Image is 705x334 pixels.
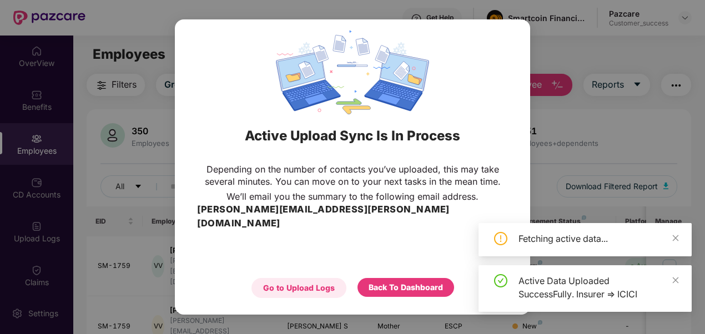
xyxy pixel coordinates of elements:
[518,232,678,245] div: Fetching active data...
[197,203,508,231] h3: [PERSON_NAME][EMAIL_ADDRESS][PERSON_NAME][DOMAIN_NAME]
[276,31,429,114] img: svg+xml;base64,PHN2ZyBpZD0iRGF0YV9zeW5jaW5nIiB4bWxucz0iaHR0cDovL3d3dy53My5vcmcvMjAwMC9zdmciIHdpZH...
[263,282,335,294] div: Go to Upload Logs
[672,234,679,242] span: close
[226,190,479,203] p: We’ll email you the summary to the following email address.
[494,232,507,245] span: exclamation-circle
[494,274,507,287] span: check-circle
[189,114,516,158] div: Active Upload Sync Is In Process
[672,276,679,284] span: close
[518,274,678,301] div: Active Data Uploaded SuccessFully. Insurer => ICICI
[197,163,508,188] p: Depending on the number of contacts you’ve uploaded, this may take several minutes. You can move ...
[369,281,443,293] div: Back To Dashboard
